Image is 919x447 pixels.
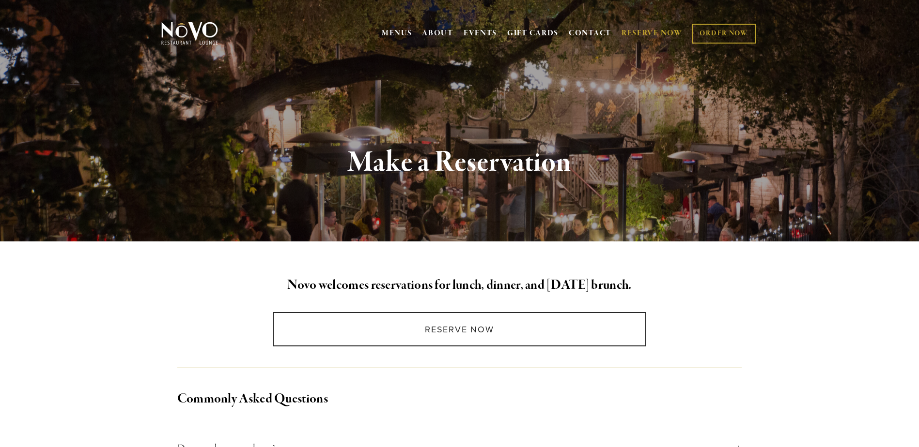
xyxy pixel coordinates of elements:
[464,29,497,38] a: EVENTS
[177,389,742,409] h2: Commonly Asked Questions
[622,24,683,43] a: RESERVE NOW
[422,29,453,38] a: ABOUT
[273,312,646,346] a: Reserve Now
[507,24,559,43] a: GIFT CARDS
[692,24,755,44] a: ORDER NOW
[569,24,611,43] a: CONTACT
[159,21,220,45] img: Novo Restaurant &amp; Lounge
[348,144,571,181] strong: Make a Reservation
[382,29,412,38] a: MENUS
[177,275,742,296] h2: Novo welcomes reservations for lunch, dinner, and [DATE] brunch.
